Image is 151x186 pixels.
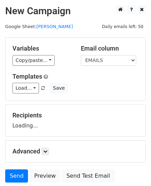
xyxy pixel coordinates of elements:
[5,5,146,17] h2: New Campaign
[30,169,60,183] a: Preview
[12,112,139,130] div: Loading...
[100,23,146,30] span: Daily emails left: 50
[12,45,70,52] h5: Variables
[36,24,73,29] a: [PERSON_NAME]
[12,83,39,94] a: Load...
[5,24,73,29] small: Google Sheet:
[50,83,68,94] button: Save
[12,148,139,155] h5: Advanced
[5,169,28,183] a: Send
[100,24,146,29] a: Daily emails left: 50
[62,169,114,183] a: Send Test Email
[81,45,139,52] h5: Email column
[12,73,42,80] a: Templates
[12,55,55,66] a: Copy/paste...
[12,112,139,119] h5: Recipients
